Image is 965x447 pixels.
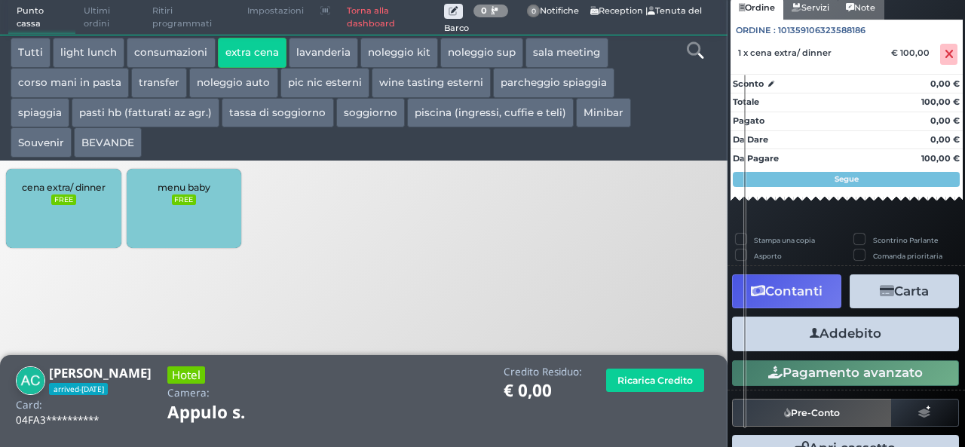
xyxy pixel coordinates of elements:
label: Asporto [754,251,782,261]
span: Ordine : [736,24,776,37]
button: spiaggia [11,98,69,128]
button: light lunch [53,38,124,68]
div: € 100,00 [889,47,937,58]
span: 1 x cena extra/ dinner [738,47,832,58]
strong: Da Dare [733,134,768,145]
button: corso mani in pasta [11,68,129,98]
button: lavanderia [289,38,358,68]
small: FREE [172,194,196,205]
button: soggiorno [336,98,405,128]
button: Contanti [732,274,841,308]
span: Impostazioni [239,1,312,22]
b: 0 [481,5,487,16]
label: Scontrino Parlante [873,235,938,245]
strong: Pagato [733,115,764,126]
span: Ritiri programmati [144,1,239,35]
strong: 0,00 € [930,134,960,145]
b: [PERSON_NAME] [49,364,152,381]
h1: € 0,00 [504,381,582,400]
button: BEVANDE [74,127,142,158]
button: Pagamento avanzato [732,360,959,386]
button: parcheggio spiaggia [493,68,614,98]
span: 0 [527,5,541,18]
h4: Card: [16,400,42,411]
button: Addebito [732,317,959,351]
span: cena extra/ dinner [22,182,106,193]
button: Minibar [576,98,631,128]
span: arrived-[DATE] [49,383,108,395]
button: noleggio kit [360,38,438,68]
strong: 100,00 € [921,96,960,107]
button: Pre-Conto [732,399,892,426]
small: FREE [51,194,75,205]
button: Carta [850,274,959,308]
button: sala meeting [525,38,608,68]
strong: 0,00 € [930,78,960,89]
label: Comanda prioritaria [873,251,942,261]
button: noleggio sup [440,38,523,68]
span: Punto cassa [8,1,76,35]
a: Torna alla dashboard [339,1,443,35]
button: Tutti [11,38,51,68]
label: Stampa una copia [754,235,815,245]
h4: Credito Residuo: [504,366,582,378]
span: 101359106323588186 [778,24,865,37]
button: wine tasting esterni [372,68,491,98]
span: Ultimi ordini [75,1,144,35]
strong: 0,00 € [930,115,960,126]
button: Souvenir [11,127,72,158]
button: pasti hb (fatturati az agr.) [72,98,219,128]
strong: Sconto [733,78,764,90]
button: extra cena [218,38,286,68]
button: consumazioni [127,38,215,68]
strong: Da Pagare [733,153,779,164]
button: Ricarica Credito [606,369,704,392]
button: piscina (ingressi, cuffie e teli) [407,98,574,128]
h3: Hotel [167,366,205,384]
button: pic nic esterni [280,68,369,98]
h4: Camera: [167,387,210,399]
button: tassa di soggiorno [222,98,333,128]
button: transfer [131,68,187,98]
strong: Totale [733,96,759,107]
button: noleggio auto [189,68,277,98]
strong: 100,00 € [921,153,960,164]
h1: Appulo s. [167,403,287,422]
span: menu baby [158,182,210,193]
strong: Segue [835,174,859,184]
img: Angelo Caccavone [16,366,45,396]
